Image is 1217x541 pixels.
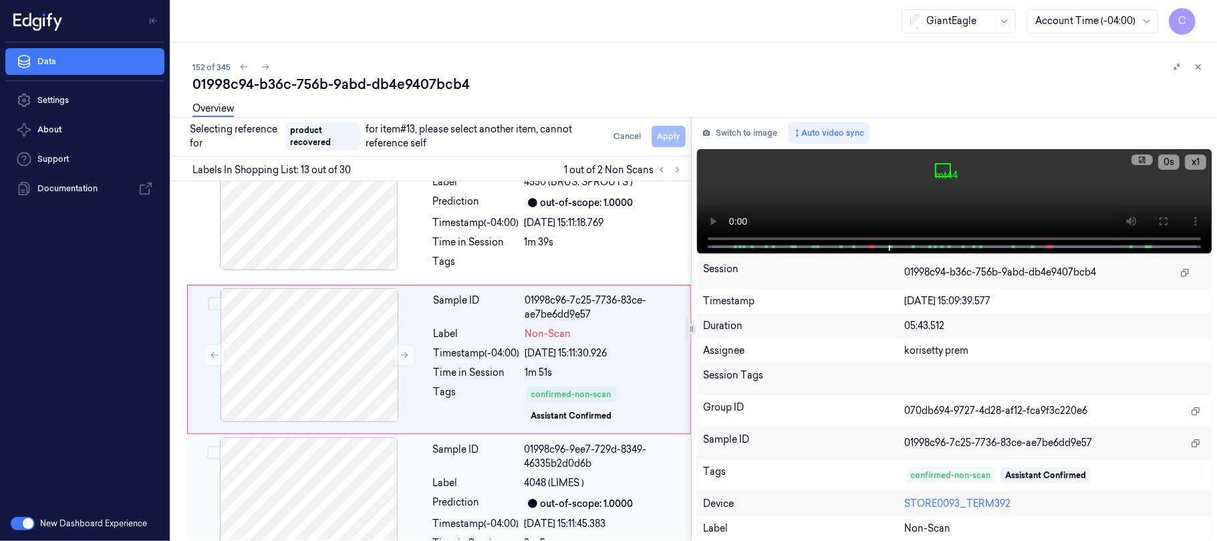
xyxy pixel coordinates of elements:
[904,497,1206,511] div: STORE0093_TERM392
[434,327,520,341] div: Label
[5,175,164,202] a: Documentation
[525,366,682,380] div: 1m 51s
[525,476,585,490] span: 4048 (LIMES )
[5,116,164,143] button: About
[697,122,783,144] button: Switch to image
[433,443,519,471] div: Sample ID
[904,319,1206,333] div: 05:43.512
[531,410,612,422] div: Assistant Confirmed
[531,389,612,401] div: confirmed-non-scan
[525,327,571,341] span: Non-Scan
[433,255,519,276] div: Tags
[608,126,646,147] button: Cancel
[433,496,519,512] div: Prediction
[703,522,904,536] div: Label
[703,433,904,454] div: Sample ID
[5,146,164,173] a: Support
[433,195,519,211] div: Prediction
[525,216,683,230] div: [DATE] 15:11:18.769
[904,265,1096,280] span: 01998c94-b36c-756b-9abd-db4e9407bcb4
[1185,154,1206,170] button: x1
[541,497,634,511] div: out-of-scope: 1.0000
[433,175,519,189] div: Label
[525,175,634,189] span: 4550 (BRUS. SPROUTS )
[904,344,1206,358] div: korisetty prem
[703,294,904,308] div: Timestamp
[1158,154,1180,170] button: 0s
[434,366,520,380] div: Time in Session
[5,48,164,75] a: Data
[525,517,683,531] div: [DATE] 15:11:45.383
[207,446,221,459] button: Select row
[1169,8,1196,35] button: C
[434,385,520,425] div: Tags
[703,319,904,333] div: Duration
[788,122,869,144] button: Auto video sync
[192,75,1206,94] div: 01998c94-b36c-756b-9abd-db4e9407bcb4
[904,522,950,536] span: Non-Scan
[564,162,686,178] span: 1 out of 2 Non Scans
[190,122,280,150] span: Selecting reference for
[703,262,904,284] div: Session
[703,344,904,358] div: Assignee
[143,10,164,31] button: Toggle Navigation
[433,235,519,249] div: Time in Session
[703,497,904,511] div: Device
[208,297,221,310] button: Select row
[285,122,361,150] span: product recovered
[192,62,231,73] span: 152 of 345
[525,346,682,360] div: [DATE] 15:11:30.926
[433,476,519,490] div: Label
[904,436,1092,450] span: 01998c96-7c25-7736-83ce-ae7be6dd9e57
[366,122,603,150] span: for item , please select another item, cannot reference self
[434,294,520,322] div: Sample ID
[904,294,1206,308] div: [DATE] 15:09:39.577
[192,163,351,177] span: Labels In Shopping List: 13 out of 30
[703,368,904,390] div: Session Tags
[541,196,634,210] div: out-of-scope: 1.0000
[904,404,1087,418] span: 070db694-9727-4d28-af12-fca9f3c220e6
[525,443,683,471] div: 01998c96-9ee7-729d-8349-46335b2d0d6b
[525,235,683,249] div: 1m 39s
[525,294,682,322] div: 01998c96-7c25-7736-83ce-ae7be6dd9e57
[192,102,234,117] a: Overview
[703,401,904,422] div: Group ID
[910,469,990,481] div: confirmed-non-scan
[1005,469,1086,481] div: Assistant Confirmed
[703,465,904,486] div: Tags
[434,346,520,360] div: Timestamp (-04:00)
[433,517,519,531] div: Timestamp (-04:00)
[400,123,415,135] span: #13
[5,87,164,114] a: Settings
[433,216,519,230] div: Timestamp (-04:00)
